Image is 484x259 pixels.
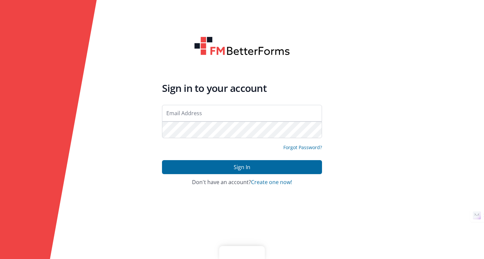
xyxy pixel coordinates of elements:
[162,179,322,185] h4: Don't have an account?
[281,144,322,151] a: Forgot Password?
[162,82,322,94] h4: Sign in to your account
[252,179,295,185] button: Create one now!
[162,105,322,122] input: Email Address
[162,160,322,174] button: Sign In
